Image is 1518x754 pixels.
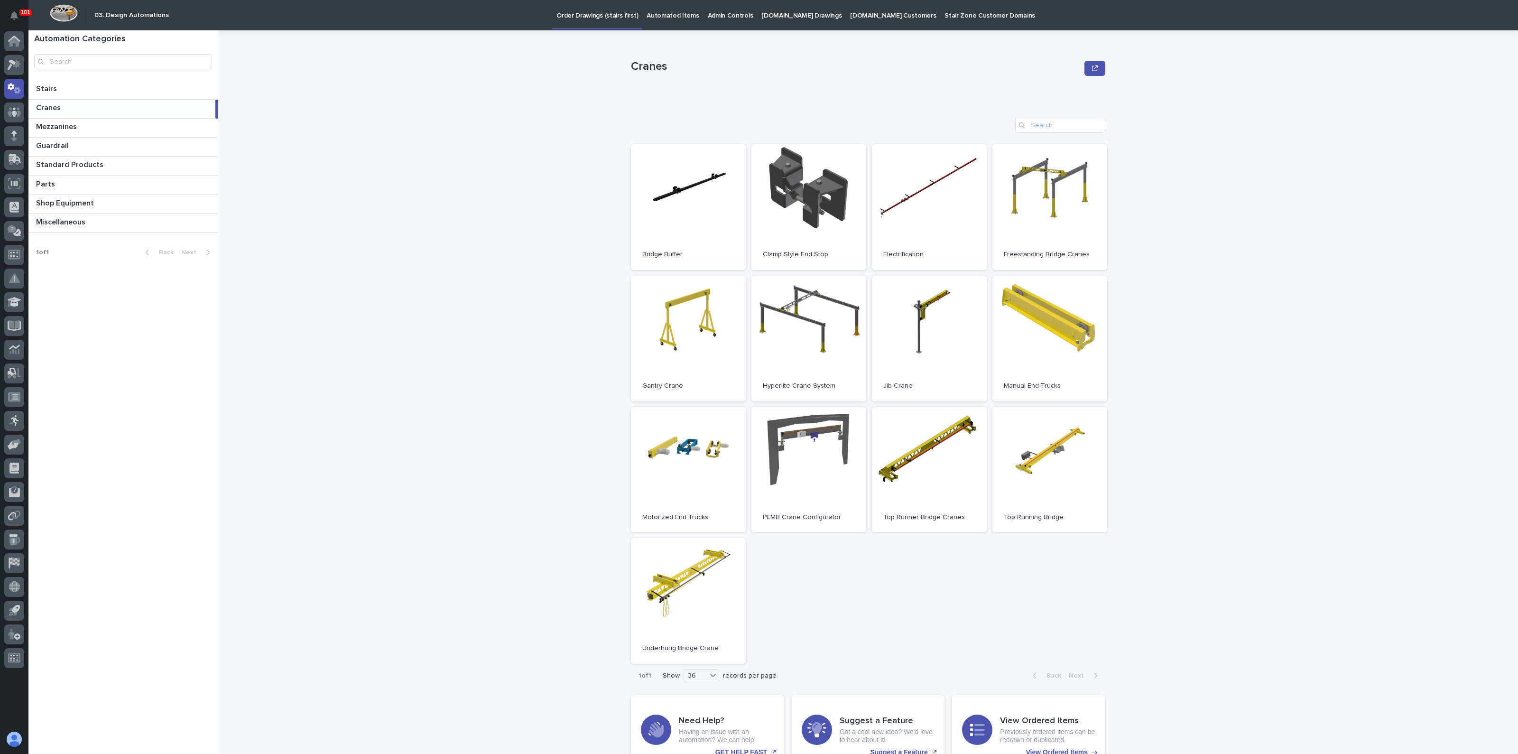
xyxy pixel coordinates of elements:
[28,241,56,264] p: 1 of 1
[1041,672,1061,679] span: Back
[631,144,746,270] a: Bridge Buffer
[28,214,218,233] a: MiscellaneousMiscellaneous
[1004,251,1096,259] p: Freestanding Bridge Cranes
[36,197,96,208] p: Shop Equipment
[28,195,218,214] a: Shop EquipmentShop Equipment
[663,672,680,680] p: Show
[679,728,774,744] p: Having an issue with an automation? We can help!
[872,276,987,401] a: Jib Crane
[840,728,935,744] p: Got a cool new idea? We'd love to hear about it!
[751,276,866,401] a: Hyperlite Crane System
[631,407,746,533] a: Motorized End Trucks
[34,54,212,69] input: Search
[872,144,987,270] a: Electrification
[177,248,218,257] button: Next
[751,144,866,270] a: Clamp Style End Stop
[631,276,746,401] a: Gantry Crane
[28,119,218,138] a: MezzaninesMezzanines
[28,100,218,119] a: CranesCranes
[751,407,866,533] a: PEMB Crane Configurator
[872,407,987,533] a: Top Runner Bridge Cranes
[642,513,734,521] p: Motorized End Trucks
[642,644,734,652] p: Underhung Bridge Crane
[631,60,1081,74] p: Cranes
[36,158,105,169] p: Standard Products
[1000,728,1095,744] p: Previously ordered items can be redrawn or duplicated.
[28,138,218,157] a: GuardrailGuardrail
[763,513,855,521] p: PEMB Crane Configurator
[138,248,177,257] button: Back
[50,4,78,22] img: Workspace Logo
[21,9,30,16] p: 101
[763,251,855,259] p: Clamp Style End Stop
[883,251,975,259] p: Electrification
[94,11,169,19] h2: 03. Design Automations
[883,382,975,390] p: Jib Crane
[883,513,975,521] p: Top Runner Bridge Cranes
[631,664,659,688] p: 1 of 1
[684,671,707,681] div: 36
[12,11,24,27] div: Notifications101
[1025,671,1065,680] button: Back
[36,102,63,112] p: Cranes
[1004,513,1096,521] p: Top Running Bridge
[4,6,24,26] button: Notifications
[763,382,855,390] p: Hyperlite Crane System
[723,672,777,680] p: records per page
[36,83,59,93] p: Stairs
[1065,671,1105,680] button: Next
[34,34,212,45] h1: Automation Categories
[992,276,1107,401] a: Manual End Trucks
[1000,716,1095,726] h3: View Ordered Items
[679,716,774,726] h3: Need Help?
[992,407,1107,533] a: Top Running Bridge
[28,176,218,195] a: PartsParts
[28,81,218,100] a: StairsStairs
[36,178,57,189] p: Parts
[1004,382,1096,390] p: Manual End Trucks
[36,121,79,131] p: Mezzanines
[36,140,71,150] p: Guardrail
[642,382,734,390] p: Gantry Crane
[642,251,734,259] p: Bridge Buffer
[631,538,746,664] a: Underhung Bridge Crane
[992,144,1107,270] a: Freestanding Bridge Cranes
[36,216,87,227] p: Miscellaneous
[153,249,174,256] span: Back
[4,729,24,749] button: users-avatar
[840,716,935,726] h3: Suggest a Feature
[181,249,202,256] span: Next
[1015,118,1105,133] input: Search
[28,157,218,176] a: Standard ProductsStandard Products
[1069,672,1090,679] span: Next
